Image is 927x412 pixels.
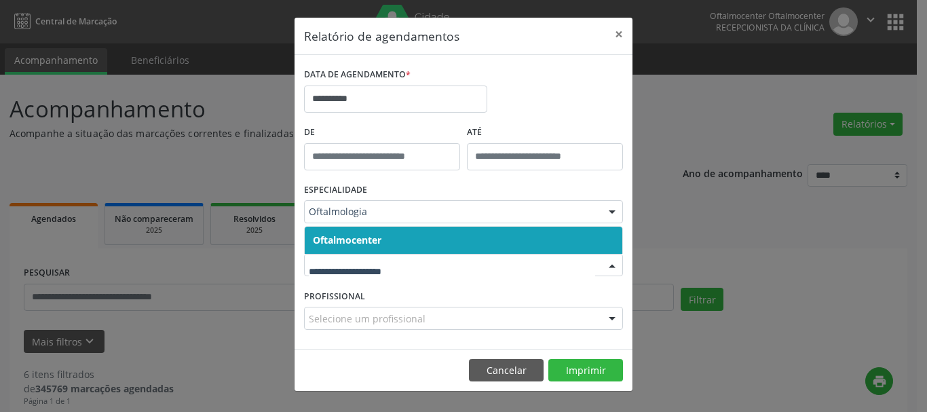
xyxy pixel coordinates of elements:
span: Oftalmologia [309,205,595,219]
label: ESPECIALIDADE [304,180,367,201]
button: Close [605,18,632,51]
label: De [304,122,460,143]
button: Imprimir [548,359,623,382]
label: PROFISSIONAL [304,286,365,307]
span: Oftalmocenter [313,233,381,246]
button: Cancelar [469,359,544,382]
h5: Relatório de agendamentos [304,27,459,45]
span: Selecione um profissional [309,312,425,326]
label: ATÉ [467,122,623,143]
label: DATA DE AGENDAMENTO [304,64,411,86]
